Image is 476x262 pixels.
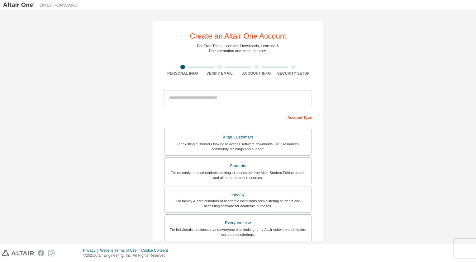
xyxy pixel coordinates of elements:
div: Privacy [83,248,100,253]
div: For Free Trials, Licenses, Downloads, Learning & Documentation and so much more. [197,44,279,54]
div: Verify Email [201,71,238,76]
div: Account Info [238,71,275,76]
div: Students [168,161,308,170]
div: For individuals, businesses and everyone else looking to try Altair software and explore our prod... [168,227,308,237]
div: Security Setup [275,71,312,76]
div: Account Type [164,112,312,122]
div: Create an Altair One Account [190,32,286,40]
p: © 2025 Altair Engineering, Inc. All Rights Reserved. [83,253,172,258]
div: Cookie Consent [141,248,171,253]
img: Altair One [3,2,81,8]
div: For faculty & administrators of academic institutions administering students and accessing softwa... [168,199,308,208]
div: Personal Info [164,71,201,76]
div: Altair Customers [168,133,308,142]
div: Website Terms of Use [100,248,141,253]
img: altair_logo.svg [2,250,34,256]
img: facebook.svg [38,250,44,256]
div: For existing customers looking to access software downloads, HPC resources, community, trainings ... [168,142,308,152]
img: instagram.svg [48,250,55,256]
div: For currently enrolled students looking to access the free Altair Student Edition bundle and all ... [168,170,308,180]
div: Faculty [168,190,308,199]
div: Everyone else [168,218,308,227]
